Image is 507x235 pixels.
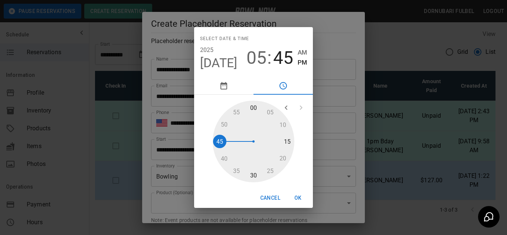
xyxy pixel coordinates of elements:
[279,100,294,115] button: open previous view
[200,45,214,55] button: 2025
[253,77,313,95] button: pick time
[200,55,238,71] button: [DATE]
[246,48,266,68] button: 05
[200,33,249,45] span: Select date & time
[267,48,272,68] span: :
[286,191,310,205] button: OK
[298,48,307,58] button: AM
[273,48,293,68] button: 45
[298,58,307,68] button: PM
[194,77,253,95] button: pick date
[257,191,283,205] button: Cancel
